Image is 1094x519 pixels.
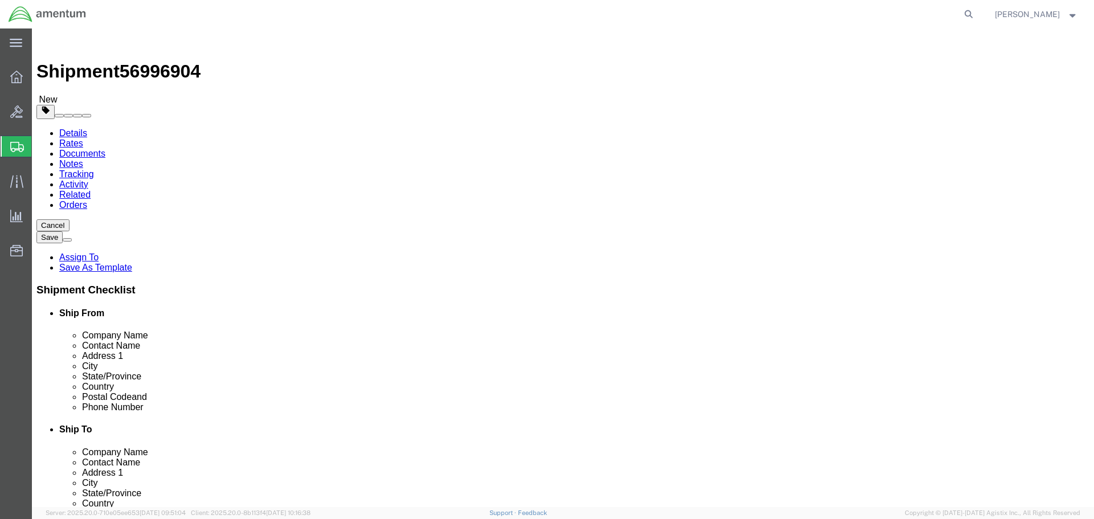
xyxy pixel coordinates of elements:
[518,509,547,516] a: Feedback
[32,28,1094,507] iframe: FS Legacy Container
[489,509,518,516] a: Support
[46,509,186,516] span: Server: 2025.20.0-710e05ee653
[266,509,311,516] span: [DATE] 10:16:38
[994,7,1079,21] button: [PERSON_NAME]
[905,508,1080,518] span: Copyright © [DATE]-[DATE] Agistix Inc., All Rights Reserved
[191,509,311,516] span: Client: 2025.20.0-8b113f4
[8,6,87,23] img: logo
[995,8,1060,21] span: Ernesto Garcia
[140,509,186,516] span: [DATE] 09:51:04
